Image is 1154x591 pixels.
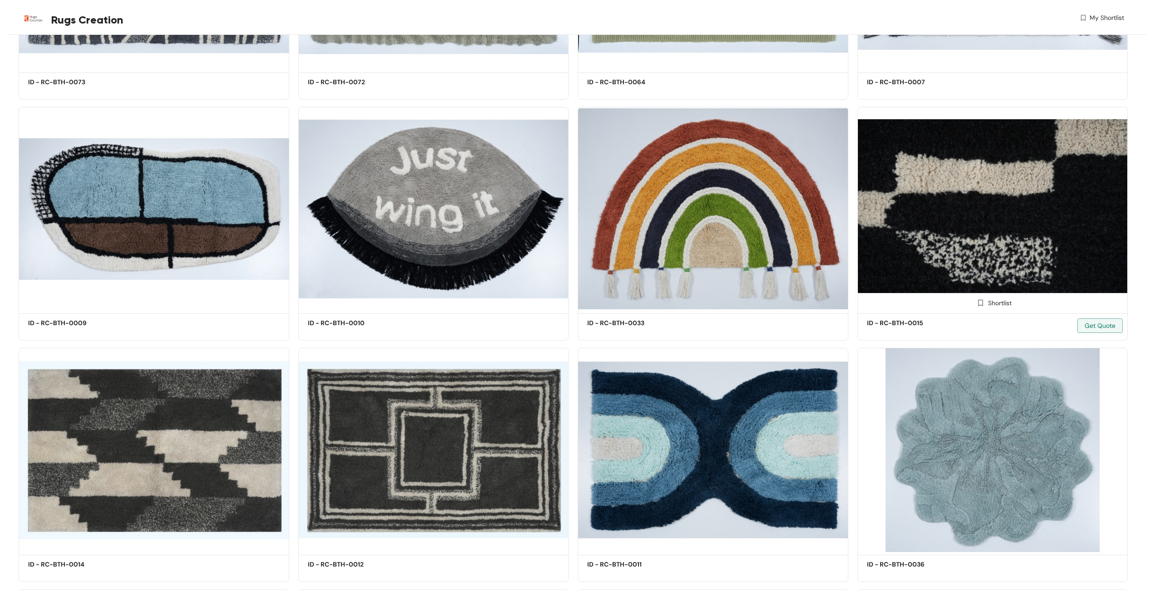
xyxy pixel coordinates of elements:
[298,348,569,552] img: 7c8e2626-9ae0-49b4-baa8-ca9dc3f286d6
[976,298,985,307] img: Shortlist
[1077,318,1123,333] button: Get Quote
[298,107,569,311] img: 61f2e535-0e42-432b-9501-04413966d98d
[578,348,848,552] img: 8e7348b0-d7ed-4cbb-82a4-9b943af2d69b
[308,77,385,87] h5: ID - RC-BTH-0072
[19,107,289,311] img: 5033a7b6-4a78-4aff-bf04-dda8b89ea36d
[19,4,48,33] img: Buyer Portal
[587,77,664,87] h5: ID - RC-BTH-0064
[51,12,123,28] span: Rugs Creation
[28,77,105,87] h5: ID - RC-BTH-0073
[308,560,385,569] h5: ID - RC-BTH-0012
[587,560,664,569] h5: ID - RC-BTH-0011
[1090,13,1124,23] span: My Shortlist
[1079,13,1087,23] img: wishlist
[587,318,664,328] h5: ID - RC-BTH-0033
[867,318,944,328] h5: ID - RC-BTH-0015
[19,348,289,552] img: 6f5553e4-8e0d-4130-adb5-ff80ac4866ee
[857,348,1128,552] img: 80bb2d52-2e0a-4361-a009-766e3ba32e6d
[867,77,944,87] h5: ID - RC-BTH-0007
[28,560,105,569] h5: ID - RC-BTH-0014
[28,318,105,328] h5: ID - RC-BTH-0009
[308,318,385,328] h5: ID - RC-BTH-0010
[1085,321,1115,331] span: Get Quote
[974,298,1012,307] div: Shortlist
[867,560,944,569] h5: ID - RC-BTH-0036
[578,107,848,311] img: aefe87bc-c387-4e24-a8a1-c62168f13213
[857,107,1128,311] img: dbed1a69-55a5-45e3-be28-53f7a0877d2f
